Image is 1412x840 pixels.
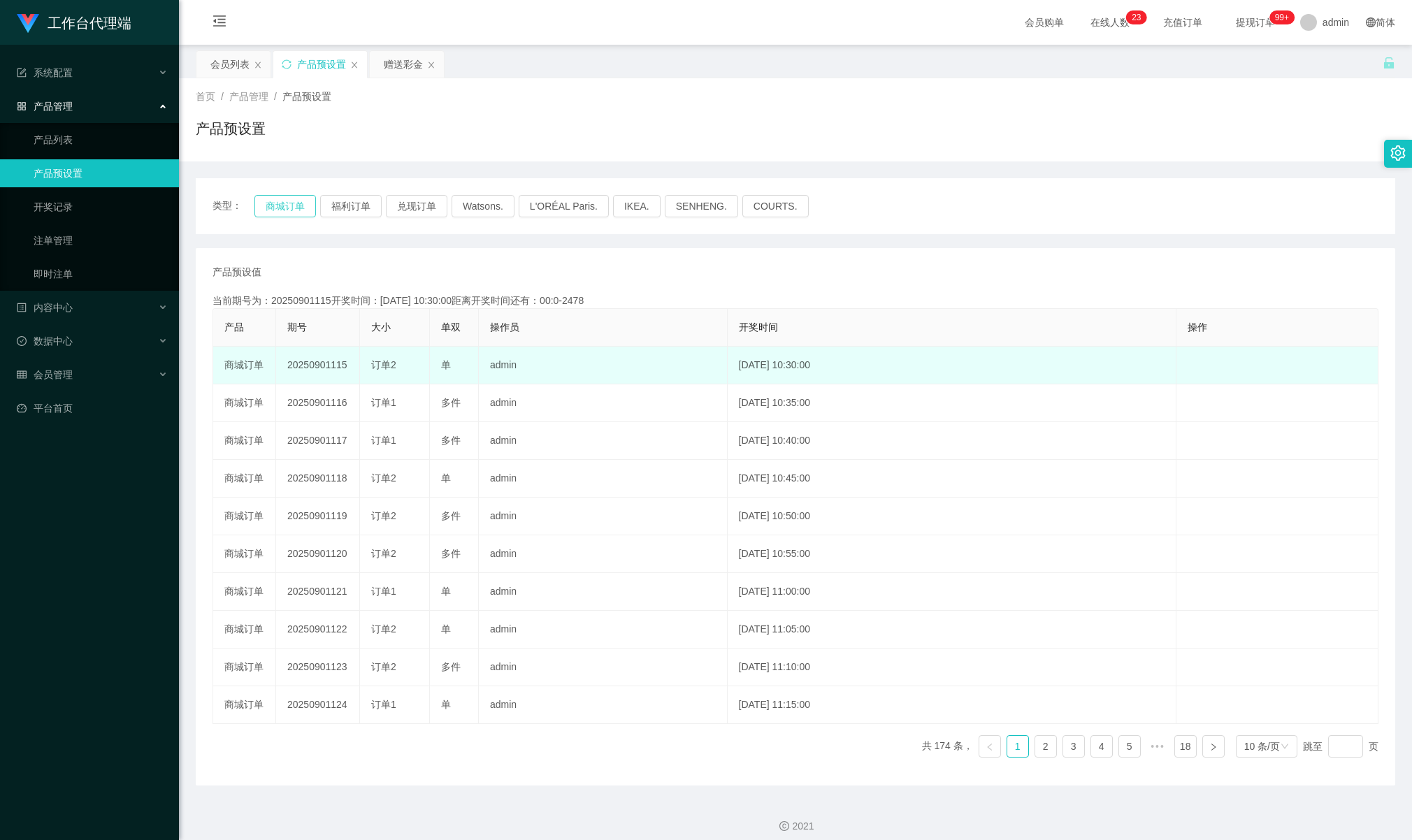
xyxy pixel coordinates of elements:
[386,195,447,217] button: 兑现订单
[986,743,994,751] i: 图标: left
[1156,17,1209,27] span: 充值订单
[479,460,728,498] td: admin
[728,573,1176,611] td: [DATE] 11:00:00
[1119,736,1140,757] a: 5
[728,686,1176,724] td: [DATE] 11:15:00
[17,302,73,313] span: 内容中心
[213,573,276,611] td: 商城订单
[1390,145,1406,161] i: 图标: setting
[427,61,435,69] i: 图标: close
[479,384,728,422] td: admin
[276,573,360,611] td: 20250901121
[479,347,728,384] td: admin
[479,649,728,686] td: admin
[1202,735,1225,758] li: 下一页
[1035,735,1057,758] li: 2
[276,686,360,724] td: 20250901124
[728,347,1176,384] td: [DATE] 10:30:00
[17,335,73,347] span: 数据中心
[17,336,27,346] i: 图标: check-circle-o
[213,611,276,649] td: 商城订单
[224,321,244,333] span: 产品
[276,460,360,498] td: 20250901118
[1174,735,1197,758] li: 18
[441,623,451,635] span: 单
[728,460,1176,498] td: [DATE] 10:45:00
[479,686,728,724] td: admin
[213,384,276,422] td: 商城订单
[190,819,1401,834] div: 2021
[441,699,451,710] span: 单
[1244,736,1280,757] div: 10 条/页
[490,321,519,333] span: 操作员
[17,14,39,34] img: logo.9652507e.png
[276,649,360,686] td: 20250901123
[665,195,738,217] button: SENHENG.
[297,51,346,78] div: 产品预设置
[441,321,461,333] span: 单双
[1175,736,1196,757] a: 18
[17,17,131,28] a: 工作台代理端
[213,498,276,535] td: 商城订单
[728,498,1176,535] td: [DATE] 10:50:00
[371,321,391,333] span: 大小
[728,384,1176,422] td: [DATE] 10:35:00
[212,294,1378,308] div: 当前期号为：20250901115开奖时间：[DATE] 10:30:00距离开奖时间还有：00:0-2478
[979,735,1001,758] li: 上一页
[441,435,461,446] span: 多件
[371,623,396,635] span: 订单2
[1146,735,1169,758] span: •••
[276,611,360,649] td: 20250901122
[17,68,27,78] i: 图标: form
[441,359,451,370] span: 单
[229,91,268,102] span: 产品管理
[613,195,661,217] button: IKEA.
[213,347,276,384] td: 商城订单
[17,394,168,422] a: 图标: dashboard平台首页
[1383,57,1395,69] i: 图标: unlock
[1126,10,1146,24] sup: 23
[371,661,396,672] span: 订单2
[17,303,27,312] i: 图标: profile
[196,91,215,102] span: 首页
[210,51,250,78] div: 会员列表
[441,397,461,408] span: 多件
[1083,17,1137,27] span: 在线人数
[452,195,514,217] button: Watsons.
[1090,735,1113,758] li: 4
[320,195,382,217] button: 福利订单
[1132,10,1137,24] p: 2
[34,260,168,288] a: 即时注单
[479,535,728,573] td: admin
[728,611,1176,649] td: [DATE] 11:05:00
[276,384,360,422] td: 20250901116
[779,821,789,831] i: 图标: copyright
[1007,735,1029,758] li: 1
[17,370,27,379] i: 图标: table
[213,460,276,498] td: 商城订单
[1146,735,1169,758] li: 向后 5 页
[479,498,728,535] td: admin
[384,51,423,78] div: 赠送彩金
[728,422,1176,460] td: [DATE] 10:40:00
[1063,736,1084,757] a: 3
[479,611,728,649] td: admin
[728,649,1176,686] td: [DATE] 11:10:00
[1281,742,1289,752] i: 图标: down
[276,347,360,384] td: 20250901115
[371,472,396,484] span: 订单2
[34,193,168,221] a: 开奖记录
[254,195,316,217] button: 商城订单
[1062,735,1085,758] li: 3
[287,321,307,333] span: 期号
[282,91,331,102] span: 产品预设置
[479,573,728,611] td: admin
[213,422,276,460] td: 商城订单
[371,359,396,370] span: 订单2
[17,369,73,380] span: 会员管理
[371,397,396,408] span: 订单1
[34,126,168,154] a: 产品列表
[728,535,1176,573] td: [DATE] 10:55:00
[742,195,809,217] button: COURTS.
[276,498,360,535] td: 20250901119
